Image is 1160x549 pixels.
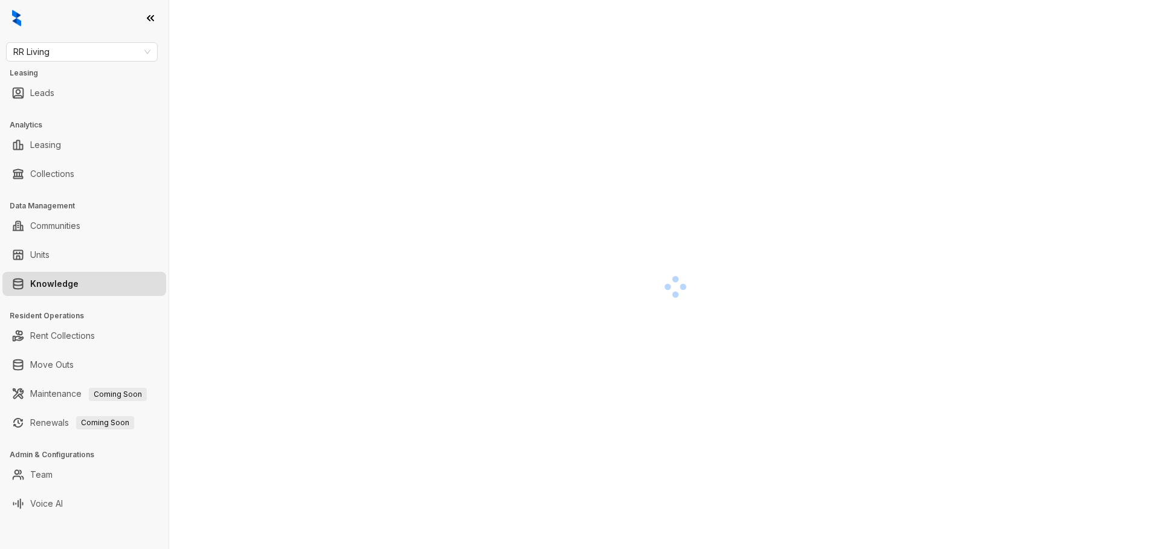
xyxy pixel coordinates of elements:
li: Maintenance [2,382,166,406]
li: Rent Collections [2,324,166,348]
li: Leads [2,81,166,105]
a: Team [30,463,53,487]
li: Team [2,463,166,487]
li: Move Outs [2,353,166,377]
a: Units [30,243,50,267]
li: Knowledge [2,272,166,296]
li: Leasing [2,133,166,157]
h3: Admin & Configurations [10,449,169,460]
a: Leads [30,81,54,105]
h3: Leasing [10,68,169,79]
a: Knowledge [30,272,79,296]
a: RenewalsComing Soon [30,411,134,435]
a: Rent Collections [30,324,95,348]
li: Renewals [2,411,166,435]
a: Voice AI [30,492,63,516]
h3: Resident Operations [10,310,169,321]
a: Collections [30,162,74,186]
a: Move Outs [30,353,74,377]
li: Voice AI [2,492,166,516]
a: Leasing [30,133,61,157]
a: Communities [30,214,80,238]
h3: Analytics [10,120,169,130]
img: logo [12,10,21,27]
li: Units [2,243,166,267]
li: Communities [2,214,166,238]
span: Coming Soon [89,388,147,401]
li: Collections [2,162,166,186]
span: RR Living [13,43,150,61]
h3: Data Management [10,201,169,211]
span: Coming Soon [76,416,134,429]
